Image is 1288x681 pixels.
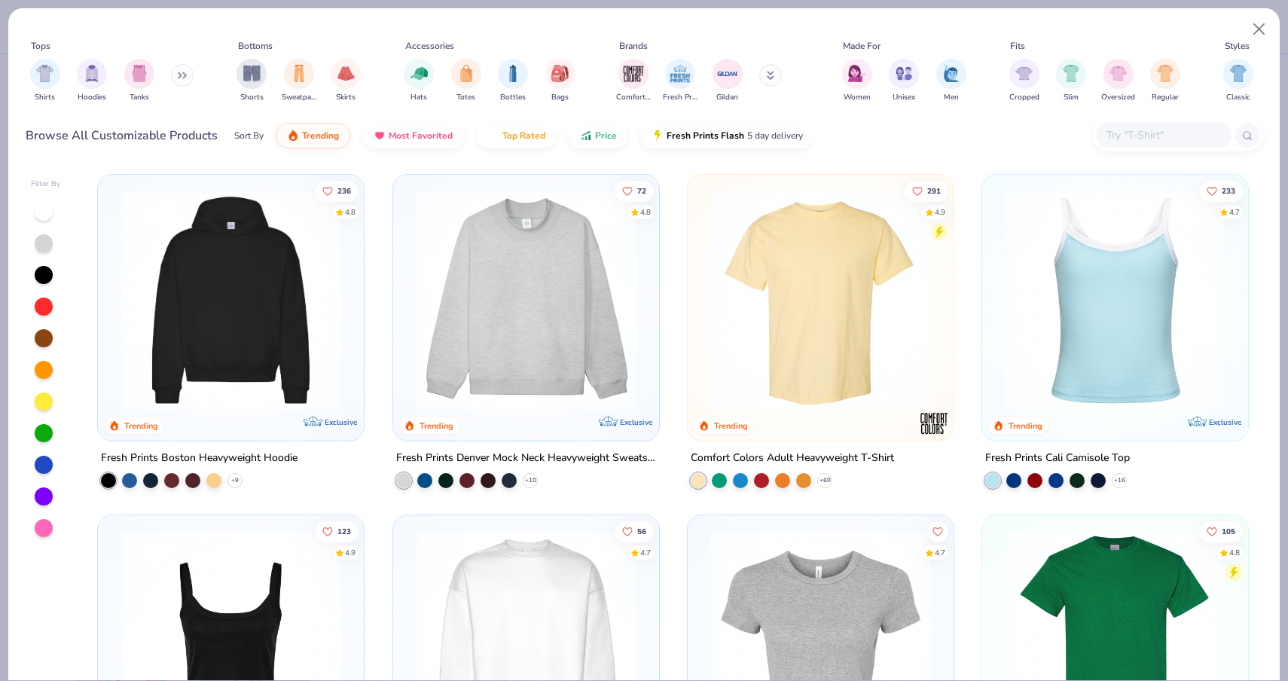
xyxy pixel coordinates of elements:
span: Oversized [1101,92,1135,103]
div: 4.8 [1229,548,1240,559]
div: filter for Comfort Colors [616,59,651,103]
span: Gildan [716,92,738,103]
span: 56 [636,528,646,536]
div: Sort By [234,129,264,142]
div: filter for Bottles [498,59,528,103]
span: Price [595,130,617,142]
div: 4.7 [1229,206,1240,218]
img: Men Image [943,65,960,82]
img: a90f7c54-8796-4cb2-9d6e-4e9644cfe0fe [644,190,880,411]
span: Women [844,92,871,103]
button: Like [1199,521,1243,542]
div: Fresh Prints Cali Camisole Top [985,449,1130,468]
button: filter button [331,59,361,103]
span: Skirts [336,92,356,103]
span: + 9 [231,476,239,485]
span: Classic [1226,92,1250,103]
span: + 60 [819,476,830,485]
div: Fresh Prints Boston Heavyweight Hoodie [101,449,298,468]
img: TopRated.gif [487,130,499,142]
img: f5d85501-0dbb-4ee4-b115-c08fa3845d83 [408,190,644,411]
div: filter for Fresh Prints [663,59,697,103]
button: filter button [616,59,651,103]
button: filter button [498,59,528,103]
div: Bottoms [238,39,273,53]
button: Top Rated [476,123,557,148]
div: 4.7 [935,548,945,559]
span: Fresh Prints Flash [667,130,744,142]
div: Filter By [31,179,61,190]
div: Accessories [405,39,454,53]
img: Shirts Image [36,65,53,82]
button: filter button [663,59,697,103]
button: filter button [713,59,743,103]
button: Fresh Prints Flash5 day delivery [640,123,814,148]
img: Oversized Image [1109,65,1127,82]
img: Bottles Image [505,65,521,82]
div: filter for Cropped [1009,59,1039,103]
img: Regular Image [1157,65,1174,82]
div: filter for Sweatpants [282,59,316,103]
div: filter for Hats [404,59,434,103]
div: filter for Classic [1223,59,1253,103]
button: Like [927,521,948,542]
button: filter button [1150,59,1180,103]
img: Slim Image [1063,65,1079,82]
button: filter button [77,59,107,103]
div: 4.8 [345,206,356,218]
span: 236 [337,187,351,194]
div: filter for Shorts [237,59,267,103]
button: filter button [842,59,872,103]
button: filter button [1101,59,1135,103]
div: Tops [31,39,50,53]
div: filter for Unisex [889,59,919,103]
img: Hoodies Image [84,65,100,82]
span: Slim [1064,92,1079,103]
div: filter for Hoodies [77,59,107,103]
img: Totes Image [458,65,475,82]
button: filter button [30,59,60,103]
button: Trending [276,123,350,148]
span: Bags [551,92,569,103]
div: Fresh Prints Denver Mock Neck Heavyweight Sweatshirt [396,449,656,468]
span: Exclusive [1209,417,1241,427]
button: filter button [936,59,966,103]
div: 4.9 [935,206,945,218]
div: Browse All Customizable Products [26,127,218,145]
button: filter button [237,59,267,103]
button: Like [315,180,359,201]
div: 4.7 [639,548,650,559]
span: Hats [411,92,427,103]
img: Tanks Image [131,65,148,82]
div: Fits [1010,39,1025,53]
button: Most Favorited [362,123,464,148]
span: 105 [1222,528,1235,536]
img: Fresh Prints Image [669,63,691,85]
img: Hats Image [411,65,428,82]
span: Comfort Colors [616,92,651,103]
span: Men [944,92,959,103]
div: Made For [843,39,881,53]
img: Sweatpants Image [291,65,307,82]
button: Like [614,521,653,542]
button: filter button [1009,59,1039,103]
input: Try "T-Shirt" [1105,127,1221,144]
div: filter for Tanks [124,59,154,103]
img: Gildan Image [716,63,739,85]
div: filter for Totes [451,59,481,103]
button: filter button [404,59,434,103]
div: filter for Slim [1056,59,1086,103]
span: Regular [1152,92,1179,103]
span: Cropped [1009,92,1039,103]
button: filter button [451,59,481,103]
span: + 16 [1114,476,1125,485]
span: Sweatpants [282,92,316,103]
img: Cropped Image [1015,65,1033,82]
span: Exclusive [325,417,358,427]
div: filter for Women [842,59,872,103]
img: Comfort Colors logo [919,408,949,438]
span: + 10 [524,476,536,485]
button: Like [315,521,359,542]
span: Totes [456,92,475,103]
span: Tanks [130,92,149,103]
